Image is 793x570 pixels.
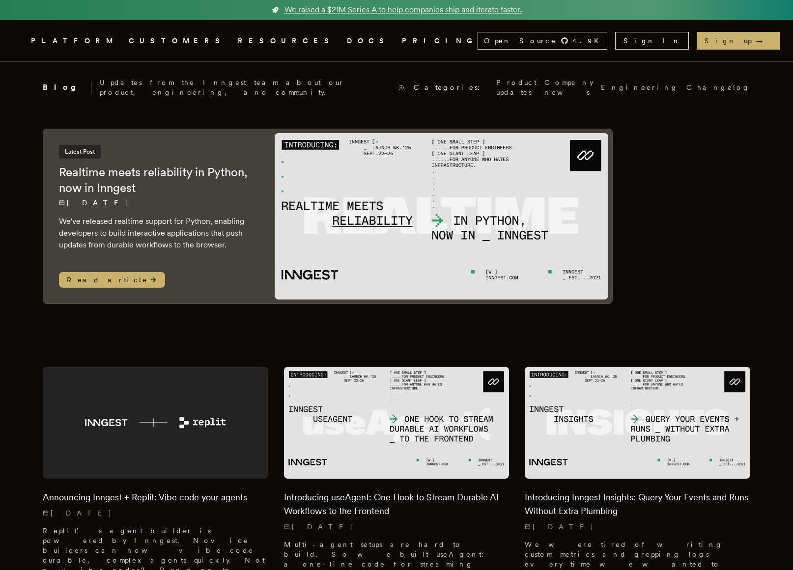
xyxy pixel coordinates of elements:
[601,82,679,92] a: Engineering
[31,35,117,47] button: PLATFORM
[615,32,689,50] a: Sign In
[484,36,557,46] span: Open Source
[59,145,101,159] span: Latest Post
[496,78,537,97] a: Product updates
[129,35,226,47] a: CUSTOMERS
[756,36,772,46] span: →
[525,490,750,518] h2: Introducing Inngest Insights: Query Your Events and Runs Without Extra Plumbing
[43,129,613,304] a: Latest PostRealtime meets reliability in Python, now in Inngest[DATE] We've released realtime sup...
[59,164,255,196] h2: Realtime meets reliability in Python, now in Inngest
[544,78,593,97] a: Company news
[59,198,255,208] p: [DATE]
[686,82,750,92] a: Changelog
[402,35,478,47] a: PRICING
[43,490,268,504] h2: Announcing Inngest + Replit: Vibe code your agents
[3,20,790,61] nav: Global
[284,4,522,16] span: We raised a $21M Series A to help companies ship and iterate faster.
[525,522,750,532] p: [DATE]
[100,78,390,97] p: Updates from the Inngest team about our product, engineering, and community.
[238,35,335,47] button: RESOURCES
[347,35,390,47] a: DOCS
[572,36,605,46] span: 4.9 K
[59,272,165,288] span: Read article
[284,490,510,518] h2: Introducing useAgent: One Hook to Stream Durable AI Workflows to the Frontend
[525,367,750,479] img: Featured image for Introducing Inngest Insights: Query Your Events and Runs Without Extra Plumbin...
[284,367,510,479] img: Featured image for Introducing useAgent: One Hook to Stream Durable AI Workflows to the Frontend ...
[59,216,255,251] p: We've released realtime support for Python, enabling developers to build interactive applications...
[43,81,92,93] h2: Blog
[414,82,488,92] span: Categories:
[43,508,268,518] p: [DATE]
[284,522,510,532] p: [DATE]
[43,367,268,479] img: Featured image for Announcing Inngest + Replit: Vibe code your agents blog post
[697,32,780,50] a: Sign up
[275,133,608,299] img: Featured image for Realtime meets reliability in Python, now in Inngest blog post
